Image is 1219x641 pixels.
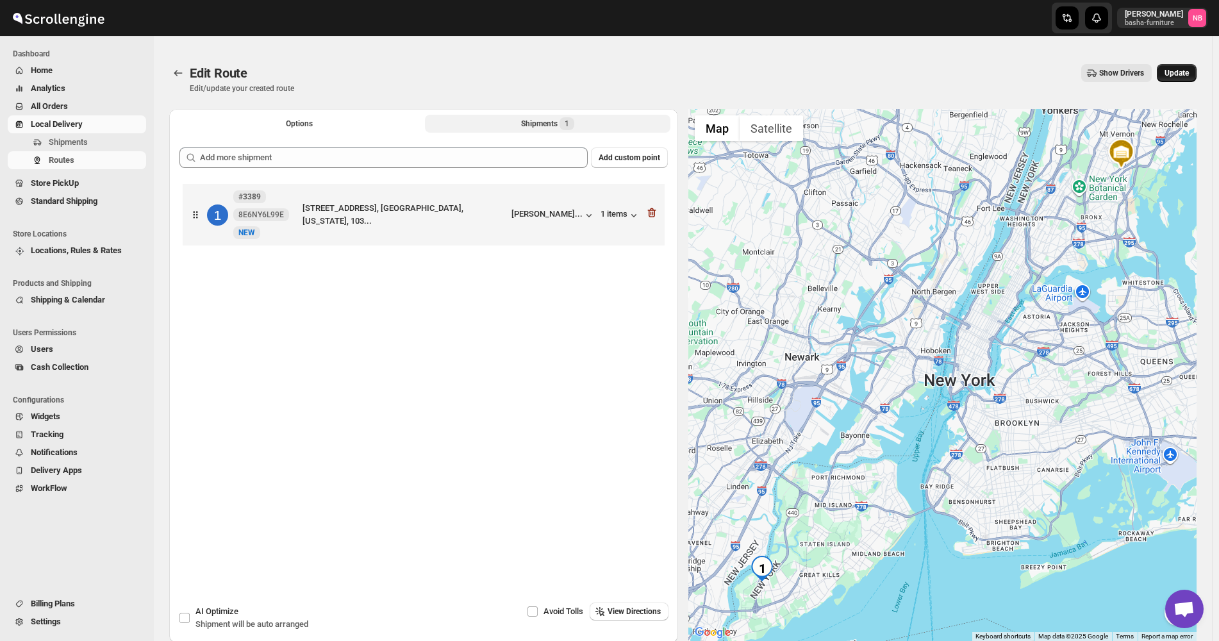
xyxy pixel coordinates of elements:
[8,133,146,151] button: Shipments
[521,117,574,130] div: Shipments
[601,209,640,222] button: 1 items
[1193,14,1202,22] text: NB
[8,426,146,444] button: Tracking
[190,83,294,94] p: Edit/update your created route
[13,328,147,338] span: Users Permissions
[31,447,78,457] span: Notifications
[31,362,88,372] span: Cash Collection
[425,115,670,133] button: Selected Shipments
[31,599,75,608] span: Billing Plans
[1141,633,1193,640] a: Report a map error
[49,155,74,165] span: Routes
[13,49,147,59] span: Dashboard
[1116,633,1134,640] a: Terms
[238,192,261,201] b: #3389
[31,65,53,75] span: Home
[303,202,506,228] div: [STREET_ADDRESS], [GEOGRAPHIC_DATA], [US_STATE], 103...
[543,606,583,616] span: Avoid Tolls
[599,153,660,163] span: Add custom point
[608,606,661,617] span: View Directions
[565,119,569,129] span: 1
[1188,9,1206,27] span: Nael Basha
[591,147,668,168] button: Add custom point
[8,151,146,169] button: Routes
[238,210,284,220] span: 8E6NY6L99E
[207,204,228,226] div: 1
[31,83,65,93] span: Analytics
[511,209,583,219] div: [PERSON_NAME]...
[695,115,740,141] button: Show street map
[31,295,105,304] span: Shipping & Calendar
[8,340,146,358] button: Users
[195,606,238,616] span: AI Optimize
[31,344,53,354] span: Users
[1157,64,1197,82] button: Update
[8,79,146,97] button: Analytics
[31,178,79,188] span: Store PickUp
[1038,633,1108,640] span: Map data ©2025 Google
[31,246,122,255] span: Locations, Rules & Rates
[286,119,313,129] span: Options
[169,64,187,82] button: Routes
[8,358,146,376] button: Cash Collection
[511,209,595,222] button: [PERSON_NAME]...
[8,462,146,479] button: Delivery Apps
[200,147,588,168] input: Add more shipment
[975,632,1031,641] button: Keyboard shortcuts
[13,395,147,405] span: Configurations
[8,408,146,426] button: Widgets
[10,2,106,34] img: ScrollEngine
[1165,590,1204,628] a: Open chat
[692,624,734,641] a: Open this area in Google Maps (opens a new window)
[8,242,146,260] button: Locations, Rules & Rates
[8,97,146,115] button: All Orders
[590,603,668,620] button: View Directions
[31,412,60,421] span: Widgets
[238,228,255,237] span: NEW
[31,196,97,206] span: Standard Shipping
[1117,8,1207,28] button: User menu
[692,624,734,641] img: Google
[31,119,83,129] span: Local Delivery
[169,137,678,558] div: Selected Shipments
[31,429,63,439] span: Tracking
[31,483,67,493] span: WorkFlow
[195,619,308,629] span: Shipment will be auto arranged
[49,137,88,147] span: Shipments
[190,65,247,81] span: Edit Route
[8,444,146,462] button: Notifications
[31,617,61,626] span: Settings
[13,278,147,288] span: Products and Shipping
[8,62,146,79] button: Home
[1081,64,1152,82] button: Show Drivers
[8,291,146,309] button: Shipping & Calendar
[177,115,422,133] button: All Route Options
[8,595,146,613] button: Billing Plans
[1165,68,1189,78] span: Update
[1165,600,1190,626] button: Map camera controls
[31,465,82,475] span: Delivery Apps
[183,184,665,246] div: 1#33898E6NY6L99ENewNEW[STREET_ADDRESS], [GEOGRAPHIC_DATA], [US_STATE], 103...[PERSON_NAME]...1 items
[31,101,68,111] span: All Orders
[749,556,775,581] div: 1
[8,479,146,497] button: WorkFlow
[13,229,147,239] span: Store Locations
[8,613,146,631] button: Settings
[1099,68,1144,78] span: Show Drivers
[1125,9,1183,19] p: [PERSON_NAME]
[1125,19,1183,27] p: basha-furniture
[740,115,803,141] button: Show satellite imagery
